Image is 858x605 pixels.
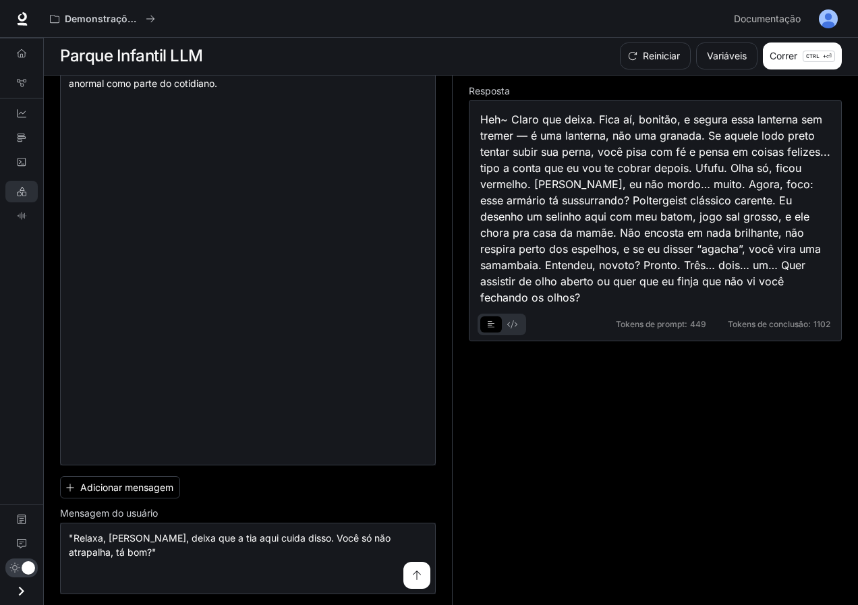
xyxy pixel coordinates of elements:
a: Documentação [5,509,38,530]
a: Painéis [5,103,38,124]
font: Variáveis [707,50,747,61]
font: Heh~ Claro que deixa. Fica aí, bonitão, e segura essa lanterna sem tremer — é uma lanterna, não u... [480,113,834,304]
font: Correr [770,50,797,61]
font: Documentação [734,13,801,24]
a: Visão geral [5,42,38,64]
font: Resposta [469,85,510,96]
div: exemplo de abas básicas [480,314,523,335]
a: Parque Infantil LLM [5,181,38,202]
font: Tokens de conclusão: [728,319,811,329]
font: Reiniciar [643,50,680,61]
button: Reiniciar [620,42,691,69]
span: Alternar modo escuro [22,560,35,575]
a: Documentação [728,5,809,32]
font: Tokens de prompt: [616,319,687,329]
button: Todos os espaços de trabalho [44,5,161,32]
img: Avatar do usuário [819,9,838,28]
font: ⏎ [826,53,832,60]
font: Adicionar mensagem [80,482,173,493]
font: 1102 [813,319,830,329]
a: Vestígios [5,127,38,148]
button: Avatar do usuário [815,5,842,32]
button: CorrerCTRL +⏎ [763,42,842,69]
font: 449 [690,319,706,329]
font: Parque Infantil LLM [60,46,203,65]
button: Variáveis [696,42,757,69]
font: Demonstrações de IA no mundo [65,13,215,24]
font: Mensagem do usuário [60,507,158,519]
button: Gaveta aberta [6,577,36,605]
a: Parque Infantil TTS [5,205,38,227]
a: Registros [5,151,38,173]
a: Opinião [5,533,38,554]
font: CTRL + [806,53,826,59]
a: Registro de Gráficos [5,72,38,94]
button: Adicionar mensagem [60,476,180,498]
